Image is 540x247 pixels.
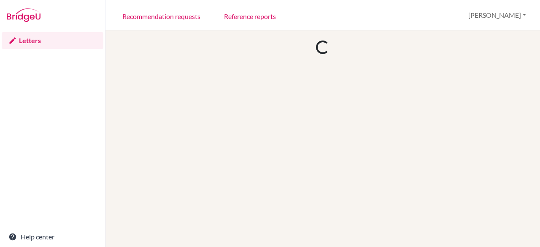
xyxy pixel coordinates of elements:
a: Help center [2,228,103,245]
a: Letters [2,32,103,49]
button: [PERSON_NAME] [464,7,530,23]
a: Reference reports [217,1,283,30]
img: Bridge-U [7,8,40,22]
a: Recommendation requests [116,1,207,30]
div: Loading... [315,39,331,55]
